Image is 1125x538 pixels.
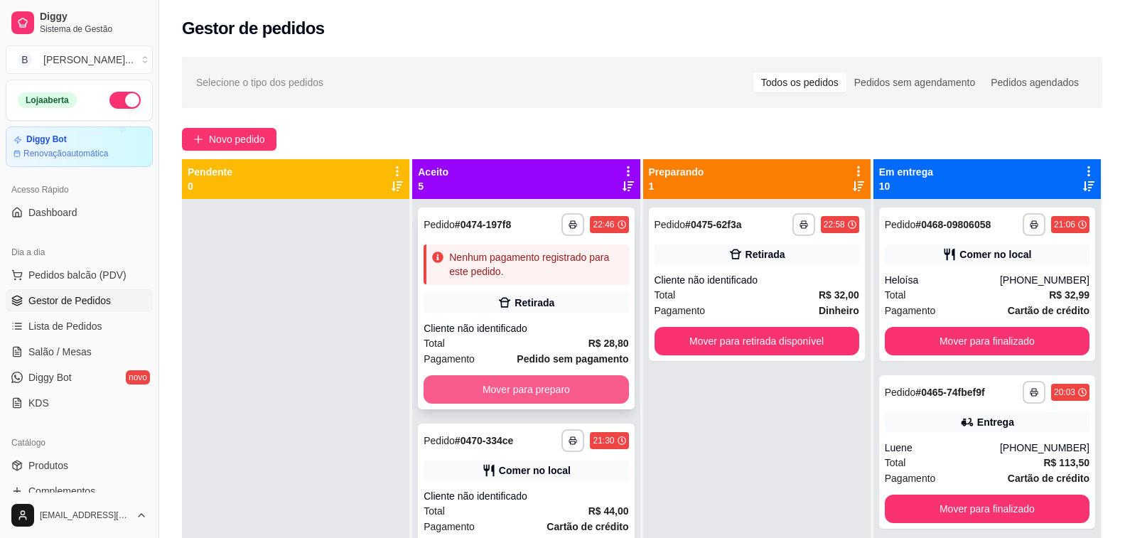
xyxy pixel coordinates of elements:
div: Comer no local [959,247,1031,262]
div: Luene [885,441,1000,455]
strong: Pedido sem pagamento [517,353,628,365]
span: Gestor de Pedidos [28,294,111,308]
div: 21:06 [1054,219,1075,230]
strong: R$ 32,00 [819,289,859,301]
span: Total [424,335,445,351]
button: Mover para finalizado [885,327,1089,355]
strong: R$ 28,80 [588,338,629,349]
span: Pagamento [424,519,475,534]
p: 0 [188,179,232,193]
div: [PERSON_NAME] ... [43,53,134,67]
button: Mover para retirada disponível [655,327,859,355]
a: Gestor de Pedidos [6,289,153,312]
div: Comer no local [499,463,571,478]
div: Entrega [977,415,1014,429]
button: Novo pedido [182,128,276,151]
strong: Cartão de crédito [547,521,628,532]
strong: R$ 32,99 [1049,289,1089,301]
span: Pedido [655,219,686,230]
span: Pedido [885,219,916,230]
p: Pendente [188,165,232,179]
div: Retirada [515,296,554,310]
p: 10 [879,179,933,193]
span: Salão / Mesas [28,345,92,359]
button: Pedidos balcão (PDV) [6,264,153,286]
span: Pagamento [424,351,475,367]
a: DiggySistema de Gestão [6,6,153,40]
a: Diggy BotRenovaçãoautomática [6,127,153,167]
span: Novo pedido [209,131,265,147]
button: Select a team [6,45,153,74]
button: [EMAIL_ADDRESS][DOMAIN_NAME] [6,498,153,532]
div: Retirada [745,247,785,262]
button: Mover para preparo [424,375,628,404]
span: Complementos [28,484,95,498]
span: Sistema de Gestão [40,23,147,35]
div: Pedidos sem agendamento [846,72,983,92]
span: Pedido [885,387,916,398]
p: Aceito [418,165,448,179]
strong: # 0468-09806058 [915,219,991,230]
div: 20:03 [1054,387,1075,398]
a: Lista de Pedidos [6,315,153,338]
article: Diggy Bot [26,134,67,145]
span: Lista de Pedidos [28,319,102,333]
span: Total [885,455,906,470]
span: Pedidos balcão (PDV) [28,268,127,282]
strong: R$ 44,00 [588,505,629,517]
span: plus [193,134,203,144]
div: Catálogo [6,431,153,454]
a: Produtos [6,454,153,477]
h2: Gestor de pedidos [182,17,325,40]
span: Produtos [28,458,68,473]
span: Diggy Bot [28,370,72,384]
div: 22:58 [824,219,845,230]
strong: # 0470-334ce [455,435,514,446]
strong: # 0474-197f8 [455,219,511,230]
span: Pagamento [655,303,706,318]
span: Total [655,287,676,303]
div: Heloísa [885,273,1000,287]
div: Loja aberta [18,92,77,108]
strong: R$ 113,50 [1043,457,1089,468]
div: Nenhum pagamento registrado para este pedido. [449,250,623,279]
a: Diggy Botnovo [6,366,153,389]
strong: # 0475-62f3a [685,219,741,230]
strong: # 0465-74fbef9f [915,387,984,398]
span: [EMAIL_ADDRESS][DOMAIN_NAME] [40,510,130,521]
span: Pagamento [885,303,936,318]
strong: Cartão de crédito [1008,473,1089,484]
p: Preparando [649,165,704,179]
a: Complementos [6,480,153,502]
div: Acesso Rápido [6,178,153,201]
strong: Cartão de crédito [1008,305,1089,316]
div: Cliente não identificado [655,273,859,287]
span: Diggy [40,11,147,23]
span: Dashboard [28,205,77,220]
p: 5 [418,179,448,193]
span: B [18,53,32,67]
div: Cliente não identificado [424,321,628,335]
div: Pedidos agendados [983,72,1087,92]
div: 22:46 [593,219,614,230]
span: KDS [28,396,49,410]
span: Pagamento [885,470,936,486]
span: Selecione o tipo dos pedidos [196,75,323,90]
span: Total [885,287,906,303]
div: [PHONE_NUMBER] [1000,273,1089,287]
p: 1 [649,179,704,193]
div: Todos os pedidos [753,72,846,92]
div: Cliente não identificado [424,489,628,503]
div: Dia a dia [6,241,153,264]
a: KDS [6,392,153,414]
button: Alterar Status [109,92,141,109]
span: Pedido [424,435,455,446]
div: [PHONE_NUMBER] [1000,441,1089,455]
p: Em entrega [879,165,933,179]
button: Mover para finalizado [885,495,1089,523]
span: Total [424,503,445,519]
span: Pedido [424,219,455,230]
article: Renovação automática [23,148,108,159]
strong: Dinheiro [819,305,859,316]
div: 21:30 [593,435,614,446]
